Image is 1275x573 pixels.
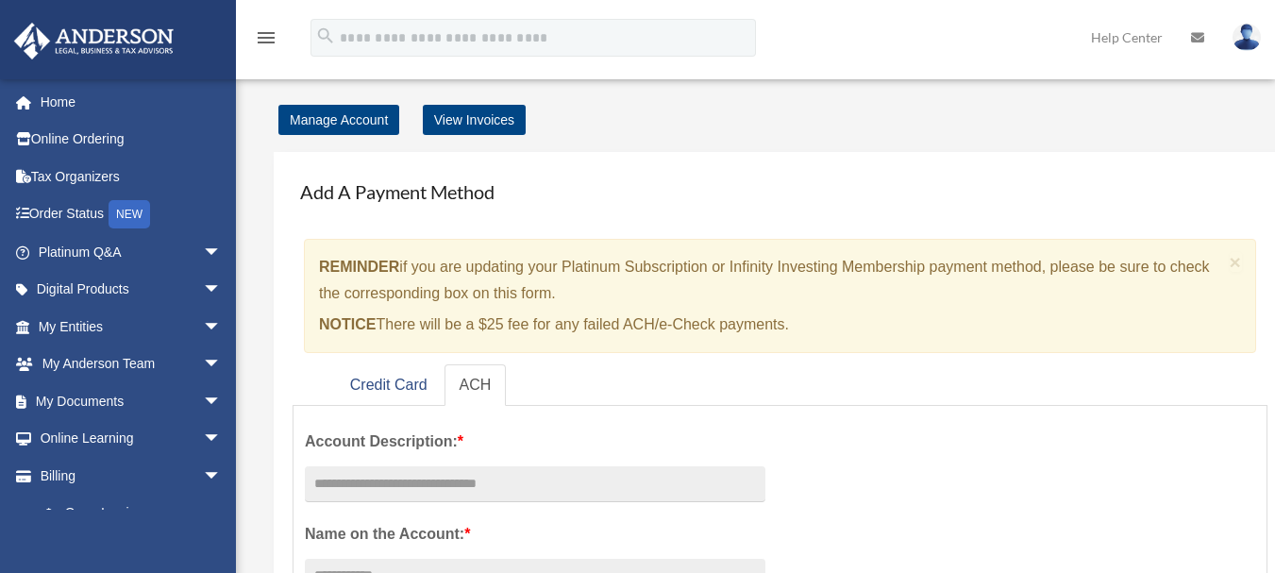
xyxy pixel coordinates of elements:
span: arrow_drop_down [203,308,241,346]
a: Order StatusNEW [13,195,250,234]
label: Account Description: [305,429,765,455]
span: arrow_drop_down [203,271,241,310]
a: Credit Card [335,364,443,407]
a: Tax Organizers [13,158,250,195]
button: Close [1230,252,1242,272]
img: User Pic [1233,24,1261,51]
a: View Invoices [423,105,526,135]
span: × [1230,251,1242,273]
a: $Open Invoices [26,495,250,533]
span: arrow_drop_down [203,345,241,384]
span: arrow_drop_down [203,233,241,272]
h4: Add A Payment Method [293,171,1267,212]
a: Digital Productsarrow_drop_down [13,271,250,309]
label: Name on the Account: [305,521,765,548]
a: My Entitiesarrow_drop_down [13,308,250,345]
img: Anderson Advisors Platinum Portal [8,23,179,59]
span: $ [56,502,65,526]
a: My Anderson Teamarrow_drop_down [13,345,250,383]
p: There will be a $25 fee for any failed ACH/e-Check payments. [319,312,1222,338]
div: if you are updating your Platinum Subscription or Infinity Investing Membership payment method, p... [304,239,1256,353]
i: menu [255,26,277,49]
a: Platinum Q&Aarrow_drop_down [13,233,250,271]
strong: REMINDER [319,259,399,275]
a: Billingarrow_drop_down [13,457,250,495]
span: arrow_drop_down [203,457,241,496]
i: search [315,25,336,46]
a: My Documentsarrow_drop_down [13,382,250,420]
a: menu [255,33,277,49]
a: Home [13,83,250,121]
strong: NOTICE [319,316,376,332]
span: arrow_drop_down [203,382,241,421]
a: Manage Account [278,105,399,135]
span: arrow_drop_down [203,420,241,459]
a: Online Ordering [13,121,250,159]
a: ACH [445,364,507,407]
a: Online Learningarrow_drop_down [13,420,250,458]
div: NEW [109,200,150,228]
